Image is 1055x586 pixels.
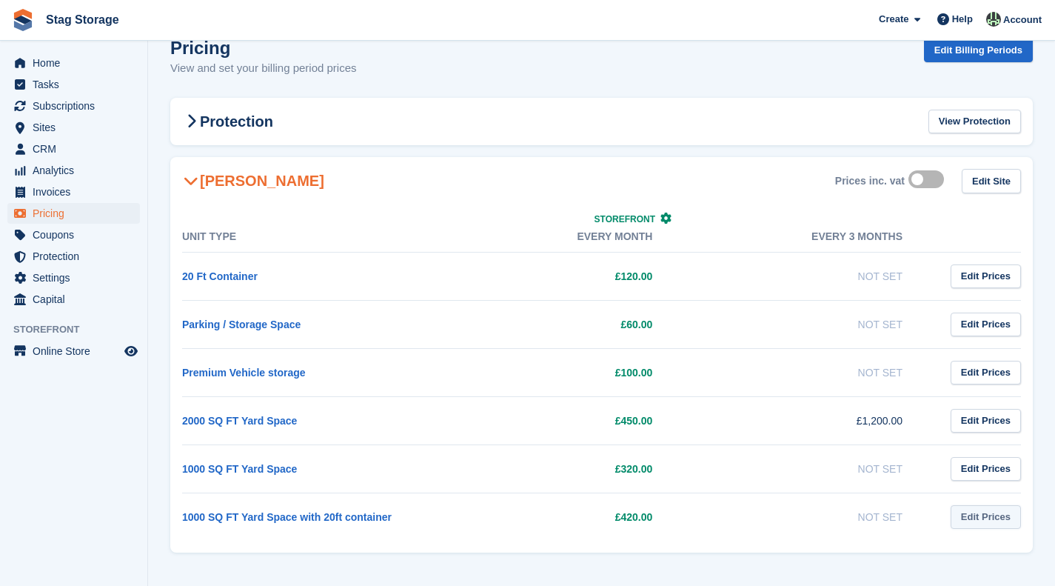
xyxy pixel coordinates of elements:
[33,74,121,95] span: Tasks
[595,214,655,224] span: Storefront
[986,12,1001,27] img: George
[33,139,121,159] span: CRM
[951,264,1021,289] a: Edit Prices
[682,252,932,300] td: Not Set
[682,493,932,541] td: Not Set
[7,74,140,95] a: menu
[432,493,683,541] td: £420.00
[595,214,672,224] a: Storefront
[952,12,973,27] span: Help
[33,182,121,202] span: Invoices
[682,396,932,445] td: £1,200.00
[182,463,297,475] a: 1000 SQ FT Yard Space
[951,361,1021,385] a: Edit Prices
[12,9,34,31] img: stora-icon-8386f47178a22dfd0bd8f6a31ec36ba5ce8667c1dd55bd0f319d3a0aa187defe.svg
[951,457,1021,482] a: Edit Prices
[432,252,683,300] td: £120.00
[122,342,140,360] a: Preview store
[951,409,1021,433] a: Edit Prices
[170,60,357,77] p: View and set your billing period prices
[879,12,908,27] span: Create
[33,246,121,267] span: Protection
[682,445,932,493] td: Not Set
[33,203,121,224] span: Pricing
[7,203,140,224] a: menu
[924,38,1033,62] a: Edit Billing Periods
[33,289,121,310] span: Capital
[432,348,683,396] td: £100.00
[33,96,121,116] span: Subscriptions
[182,319,301,330] a: Parking / Storage Space
[682,300,932,348] td: Not Set
[182,172,324,190] h2: [PERSON_NAME]
[182,113,273,130] h2: Protection
[13,322,147,337] span: Storefront
[928,110,1021,134] a: View Protection
[33,160,121,181] span: Analytics
[951,505,1021,530] a: Edit Prices
[182,270,258,282] a: 20 Ft Container
[40,7,125,32] a: Stag Storage
[182,415,297,427] a: 2000 SQ FT Yard Space
[33,53,121,73] span: Home
[7,246,140,267] a: menu
[835,175,905,187] div: Prices inc. vat
[33,224,121,245] span: Coupons
[7,53,140,73] a: menu
[432,300,683,348] td: £60.00
[7,341,140,362] a: menu
[962,169,1021,193] a: Edit Site
[33,341,121,362] span: Online Store
[33,267,121,288] span: Settings
[7,96,140,116] a: menu
[432,222,683,253] th: Every month
[7,289,140,310] a: menu
[33,117,121,138] span: Sites
[7,117,140,138] a: menu
[182,222,432,253] th: Unit Type
[7,182,140,202] a: menu
[182,367,306,379] a: Premium Vehicle storage
[1003,13,1042,27] span: Account
[7,160,140,181] a: menu
[682,348,932,396] td: Not Set
[951,313,1021,337] a: Edit Prices
[170,38,357,58] h1: Pricing
[432,445,683,493] td: £320.00
[7,139,140,159] a: menu
[7,267,140,288] a: menu
[432,396,683,445] td: £450.00
[182,511,392,523] a: 1000 SQ FT Yard Space with 20ft container
[7,224,140,245] a: menu
[682,222,932,253] th: Every 3 months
